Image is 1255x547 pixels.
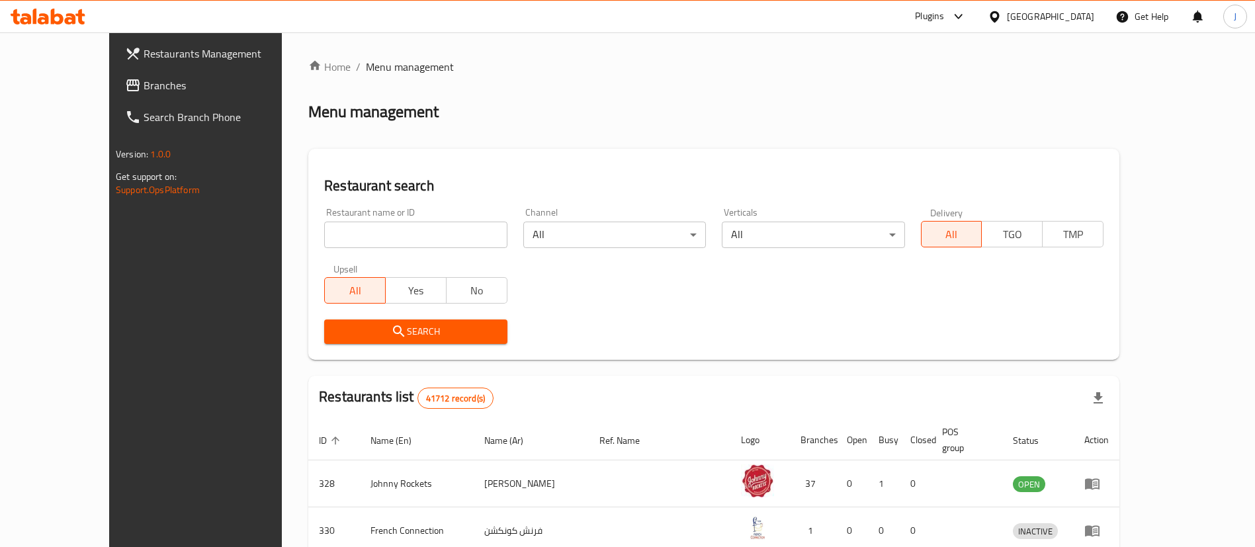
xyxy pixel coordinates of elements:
div: OPEN [1013,476,1045,492]
th: Open [836,420,868,460]
a: Restaurants Management [114,38,319,69]
span: Status [1013,433,1056,448]
span: Branches [144,77,308,93]
button: TMP [1042,221,1104,247]
div: [GEOGRAPHIC_DATA] [1007,9,1094,24]
div: Menu [1084,523,1109,538]
span: Restaurants Management [144,46,308,62]
td: 37 [790,460,836,507]
input: Search for restaurant name or ID.. [324,222,507,248]
td: Johnny Rockets [360,460,474,507]
span: Ref. Name [599,433,657,448]
button: TGO [981,221,1043,247]
td: 0 [900,460,931,507]
span: J [1234,9,1236,24]
div: Total records count [417,388,494,409]
div: Plugins [915,9,944,24]
button: Search [324,319,507,344]
span: Name (En) [370,433,429,448]
th: Action [1074,420,1119,460]
span: Version: [116,146,148,163]
span: INACTIVE [1013,524,1058,539]
th: Logo [730,420,790,460]
th: Branches [790,420,836,460]
button: No [446,277,507,304]
h2: Menu management [308,101,439,122]
td: 328 [308,460,360,507]
td: 0 [836,460,868,507]
a: Search Branch Phone [114,101,319,133]
span: TGO [987,225,1037,244]
span: Search Branch Phone [144,109,308,125]
span: Yes [391,281,441,300]
span: ID [319,433,344,448]
span: Get support on: [116,168,177,185]
span: POS group [942,424,986,456]
span: Menu management [366,59,454,75]
label: Delivery [930,208,963,217]
span: OPEN [1013,477,1045,492]
button: Yes [385,277,447,304]
div: All [722,222,904,248]
span: Search [335,323,496,340]
li: / [356,59,361,75]
div: Export file [1082,382,1114,414]
h2: Restaurant search [324,176,1104,196]
span: No [452,281,502,300]
label: Upsell [333,264,358,273]
td: 1 [868,460,900,507]
div: INACTIVE [1013,523,1058,539]
div: Menu [1084,476,1109,491]
div: All [523,222,706,248]
nav: breadcrumb [308,59,1119,75]
button: All [921,221,982,247]
span: All [927,225,977,244]
a: Branches [114,69,319,101]
button: All [324,277,386,304]
th: Busy [868,420,900,460]
span: 1.0.0 [150,146,171,163]
a: Home [308,59,351,75]
td: [PERSON_NAME] [474,460,589,507]
img: Johnny Rockets [741,464,774,497]
img: French Connection [741,511,774,544]
a: Support.OpsPlatform [116,181,200,198]
h2: Restaurants list [319,387,494,409]
span: 41712 record(s) [418,392,493,405]
span: Name (Ar) [484,433,541,448]
span: TMP [1048,225,1098,244]
span: All [330,281,380,300]
th: Closed [900,420,931,460]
